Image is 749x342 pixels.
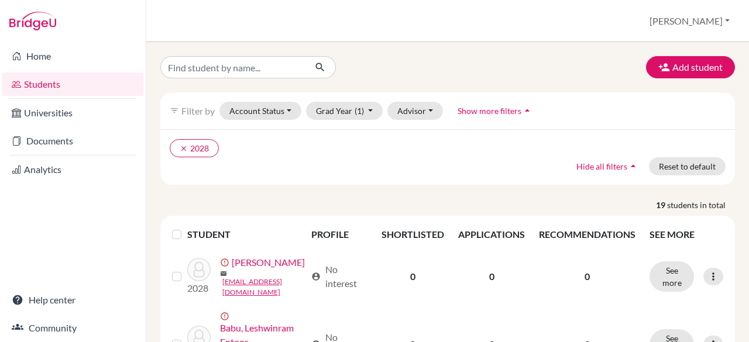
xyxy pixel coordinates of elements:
[2,101,143,125] a: Universities
[649,157,726,175] button: Reset to default
[532,220,643,248] th: RECOMMENDATIONS
[374,248,451,305] td: 0
[9,12,56,30] img: Bridge-U
[646,56,735,78] button: Add student
[521,105,533,116] i: arrow_drop_up
[374,220,451,248] th: SHORTLISTED
[2,129,143,153] a: Documents
[2,72,143,96] a: Students
[232,255,305,270] a: [PERSON_NAME]
[2,288,143,312] a: Help center
[187,220,304,248] th: STUDENT
[667,199,735,211] span: students in total
[220,258,232,267] span: error_outline
[219,102,301,120] button: Account Status
[576,161,627,171] span: Hide all filters
[566,157,649,175] button: Hide all filtersarrow_drop_up
[387,102,443,120] button: Advisor
[220,270,227,277] span: mail
[539,270,635,284] p: 0
[650,261,694,292] button: See more
[222,277,306,298] a: [EMAIL_ADDRESS][DOMAIN_NAME]
[220,312,232,321] span: error_outline
[304,220,375,248] th: PROFILE
[306,102,383,120] button: Grad Year(1)
[2,316,143,340] a: Community
[187,258,211,281] img: Acharya, Dipesh
[643,220,730,248] th: SEE MORE
[181,105,215,116] span: Filter by
[451,248,532,305] td: 0
[448,102,543,120] button: Show more filtersarrow_drop_up
[355,106,364,116] span: (1)
[451,220,532,248] th: APPLICATIONS
[656,199,667,211] strong: 19
[311,272,321,281] span: account_circle
[458,106,521,116] span: Show more filters
[160,56,305,78] input: Find student by name...
[2,44,143,68] a: Home
[187,281,211,295] p: 2028
[170,139,219,157] button: clear2028
[311,262,368,291] div: No interest
[627,160,639,172] i: arrow_drop_up
[180,144,188,153] i: clear
[2,158,143,181] a: Analytics
[170,106,179,115] i: filter_list
[644,10,735,32] button: [PERSON_NAME]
